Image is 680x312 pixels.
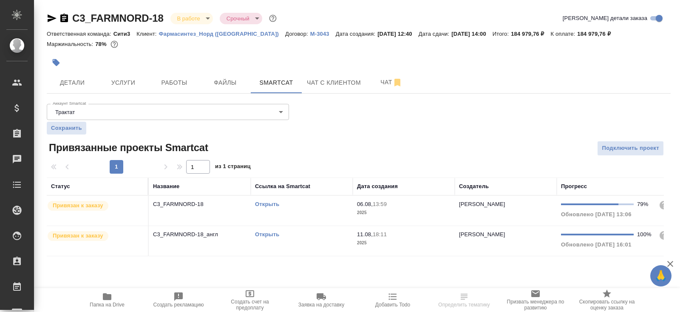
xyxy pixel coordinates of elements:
p: Дата создания: [336,31,377,37]
button: Папка на Drive [71,288,143,312]
p: 2025 [357,239,450,247]
span: Добавить Todo [375,302,410,308]
span: Услуги [103,77,144,88]
p: 11.08, [357,231,373,238]
span: Привязанные проекты Smartcat [47,141,208,155]
span: Создать рекламацию [153,302,204,308]
p: Ответственная команда: [47,31,113,37]
button: Добавить тэг [47,53,65,72]
div: Ссылка на Smartcat [255,182,310,191]
span: Заявка на доставку [298,302,344,308]
div: В работе [170,13,213,24]
span: из 1 страниц [215,161,251,174]
button: Трактат [53,109,77,116]
div: 79% [637,200,652,209]
button: Подключить проект [597,141,664,156]
p: 06.08, [357,201,373,207]
span: Подключить проект [602,143,659,153]
button: Создать рекламацию [143,288,214,312]
span: Призвать менеджера по развитию [505,299,566,311]
p: Маржинальность: [47,41,95,47]
a: Открыть [255,231,279,238]
div: В работе [220,13,262,24]
span: [PERSON_NAME] детали заказа [563,14,647,23]
span: Smartcat [256,77,297,88]
div: Дата создания [357,182,398,191]
p: М-3043 [310,31,336,37]
p: Дата сдачи: [419,31,451,37]
span: Создать счет на предоплату [219,299,280,311]
p: [PERSON_NAME] [459,201,505,207]
button: Добавить Todo [357,288,428,312]
p: Итого: [493,31,511,37]
button: Сохранить [47,122,86,135]
span: Чат с клиентом [307,77,361,88]
span: Определить тематику [438,302,490,308]
p: [DATE] 14:00 [451,31,493,37]
div: Прогресс [561,182,587,191]
a: Открыть [255,201,279,207]
p: Привязан к заказу [53,201,103,210]
button: Скопировать ссылку на оценку заказа [571,288,643,312]
button: Доп статусы указывают на важность/срочность заказа [267,13,278,24]
button: 🙏 [650,265,671,286]
span: Файлы [205,77,246,88]
button: Срочный [224,15,252,22]
button: 34614.72 RUB; [109,39,120,50]
svg: Отписаться [392,77,402,88]
p: 18:11 [373,231,387,238]
span: 🙏 [654,267,668,285]
p: [DATE] 12:40 [377,31,419,37]
div: 100% [637,230,652,239]
p: 78% [95,41,108,47]
p: 184 979,76 ₽ [511,31,550,37]
button: Призвать менеджера по развитию [500,288,571,312]
span: Работы [154,77,195,88]
a: C3_FARMNORD-18 [72,12,164,24]
span: Обновлено [DATE] 13:06 [561,211,632,218]
span: Чат [371,77,412,88]
span: Детали [52,77,93,88]
p: Фармасинтез_Норд ([GEOGRAPHIC_DATA]) [159,31,286,37]
div: Трактат [47,104,289,120]
a: Фармасинтез_Норд ([GEOGRAPHIC_DATA]) [159,30,286,37]
p: К оплате: [551,31,578,37]
p: Сити3 [113,31,137,37]
div: Создатель [459,182,489,191]
p: Привязан к заказу [53,232,103,240]
div: Название [153,182,179,191]
p: Договор: [285,31,310,37]
p: C3_FARMNORD-18_англ [153,230,246,239]
a: М-3043 [310,30,336,37]
p: C3_FARMNORD-18 [153,200,246,209]
button: Скопировать ссылку [59,13,69,23]
div: Статус [51,182,70,191]
button: В работе [175,15,203,22]
span: Обновлено [DATE] 16:01 [561,241,632,248]
button: Определить тематику [428,288,500,312]
button: Скопировать ссылку для ЯМессенджера [47,13,57,23]
p: 184 979,76 ₽ [577,31,617,37]
span: Папка на Drive [90,302,125,308]
p: 13:59 [373,201,387,207]
span: Сохранить [51,124,82,132]
p: Клиент: [136,31,159,37]
button: Создать счет на предоплату [214,288,286,312]
span: Скопировать ссылку на оценку заказа [576,299,637,311]
p: [PERSON_NAME] [459,231,505,238]
p: 2025 [357,209,450,217]
button: Заявка на доставку [286,288,357,312]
